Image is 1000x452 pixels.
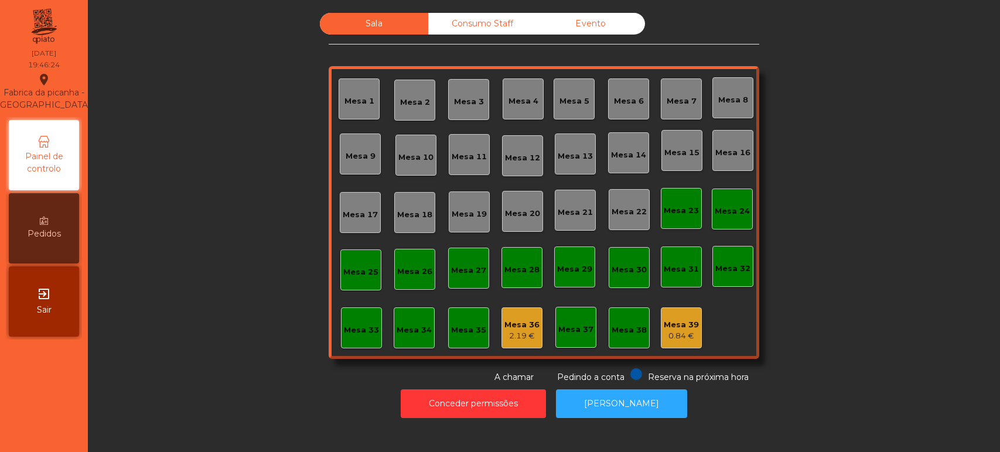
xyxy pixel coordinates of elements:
div: Mesa 34 [397,324,432,336]
div: 0.84 € [664,330,699,342]
div: Mesa 22 [612,206,647,218]
div: Mesa 25 [343,266,378,278]
div: Mesa 39 [664,319,699,331]
div: Mesa 23 [664,205,699,217]
span: Painel de controlo [12,150,76,175]
div: Consumo Staff [428,13,537,35]
span: Reserva na próxima hora [648,372,749,382]
div: Mesa 3 [454,96,484,108]
div: Mesa 28 [504,264,540,276]
div: Mesa 11 [452,151,487,163]
div: Mesa 2 [400,97,430,108]
div: Mesa 24 [715,206,750,217]
div: Mesa 38 [612,324,647,336]
img: qpiato [29,6,58,47]
div: Mesa 33 [344,324,379,336]
div: [DATE] [32,48,56,59]
div: Mesa 36 [504,319,540,331]
div: Mesa 8 [718,94,748,106]
span: Pedindo a conta [557,372,624,382]
div: 2.19 € [504,330,540,342]
div: Mesa 18 [397,209,432,221]
div: Mesa 9 [346,150,376,162]
div: Mesa 10 [398,152,434,163]
div: Mesa 29 [557,263,592,275]
div: Evento [537,13,645,35]
div: Mesa 31 [664,263,699,275]
div: Mesa 15 [664,147,699,159]
div: Mesa 27 [451,265,486,276]
button: Conceder permissões [401,389,546,418]
i: location_on [37,73,51,87]
div: Mesa 4 [508,95,538,107]
button: [PERSON_NAME] [556,389,687,418]
div: Sala [320,13,428,35]
div: Mesa 16 [715,147,750,159]
div: Mesa 14 [611,149,646,161]
div: Mesa 13 [558,150,593,162]
div: Mesa 20 [505,208,540,220]
span: Sair [37,304,52,316]
div: Mesa 5 [559,95,589,107]
div: 19:46:24 [28,60,60,70]
span: Pedidos [28,228,61,240]
div: Mesa 6 [614,95,644,107]
div: Mesa 1 [344,95,374,107]
span: A chamar [494,372,534,382]
div: Mesa 35 [451,324,486,336]
div: Mesa 30 [612,264,647,276]
div: Mesa 12 [505,152,540,164]
i: exit_to_app [37,287,51,301]
div: Mesa 21 [558,207,593,218]
div: Mesa 17 [343,209,378,221]
div: Mesa 7 [667,95,697,107]
div: Mesa 19 [452,208,487,220]
div: Mesa 37 [558,324,593,335]
div: Mesa 26 [397,266,432,278]
div: Mesa 32 [715,263,750,275]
